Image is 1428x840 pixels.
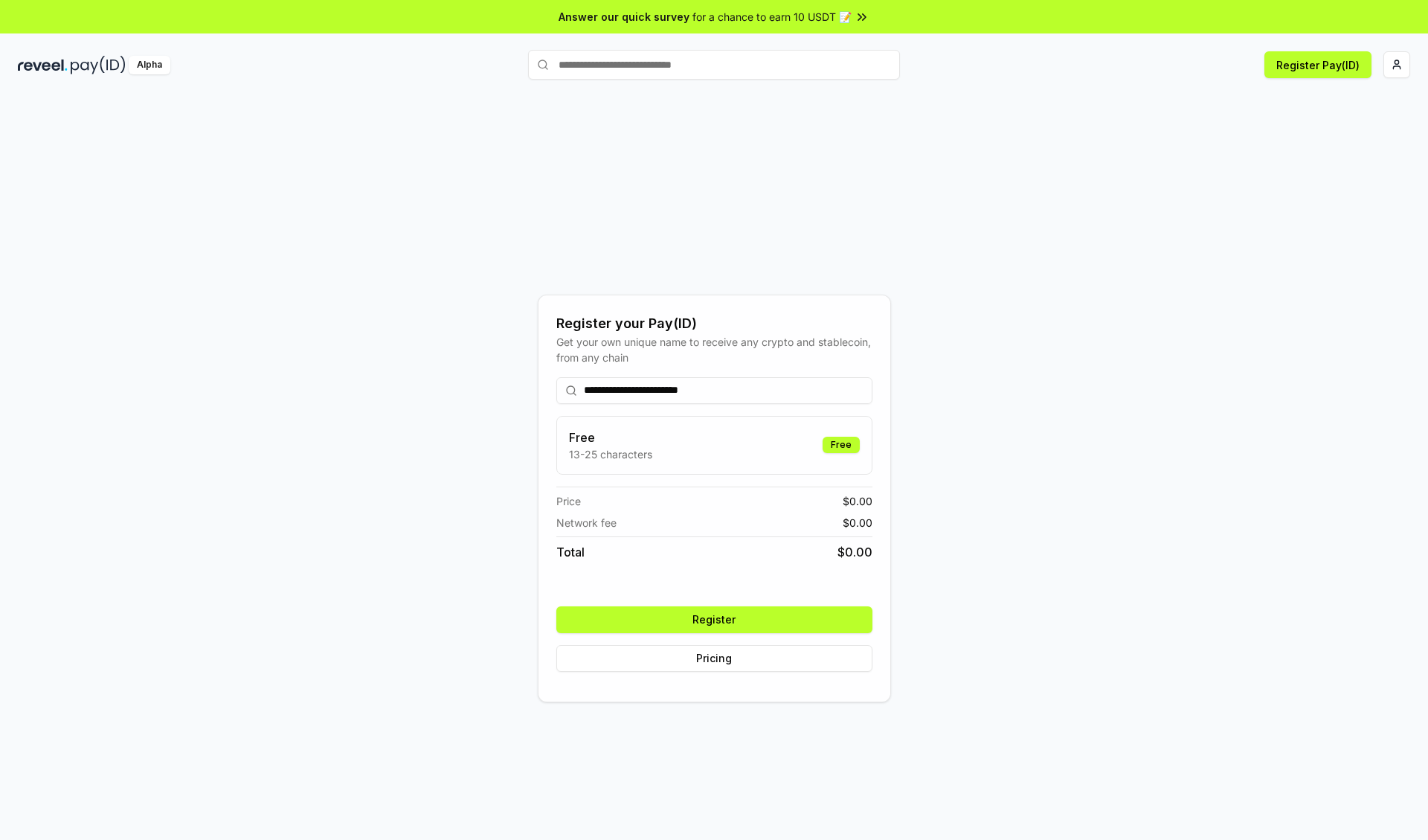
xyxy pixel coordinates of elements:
[569,446,652,462] p: 13-25 characters
[18,56,68,74] img: reveel_dark
[556,645,872,672] button: Pricing
[556,334,872,365] div: Get your own unique name to receive any crypto and stablecoin, from any chain
[559,9,689,25] span: Answer our quick survey
[843,493,872,509] span: $ 0.00
[71,56,126,74] img: pay_id
[823,437,860,453] div: Free
[556,543,585,561] span: Total
[129,56,170,74] div: Alpha
[692,9,852,25] span: for a chance to earn 10 USDT 📝
[556,606,872,633] button: Register
[837,543,872,561] span: $ 0.00
[1264,51,1371,78] button: Register Pay(ID)
[843,515,872,530] span: $ 0.00
[556,313,872,334] div: Register your Pay(ID)
[556,493,581,509] span: Price
[569,429,652,446] h3: Free
[556,515,617,530] span: Network fee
